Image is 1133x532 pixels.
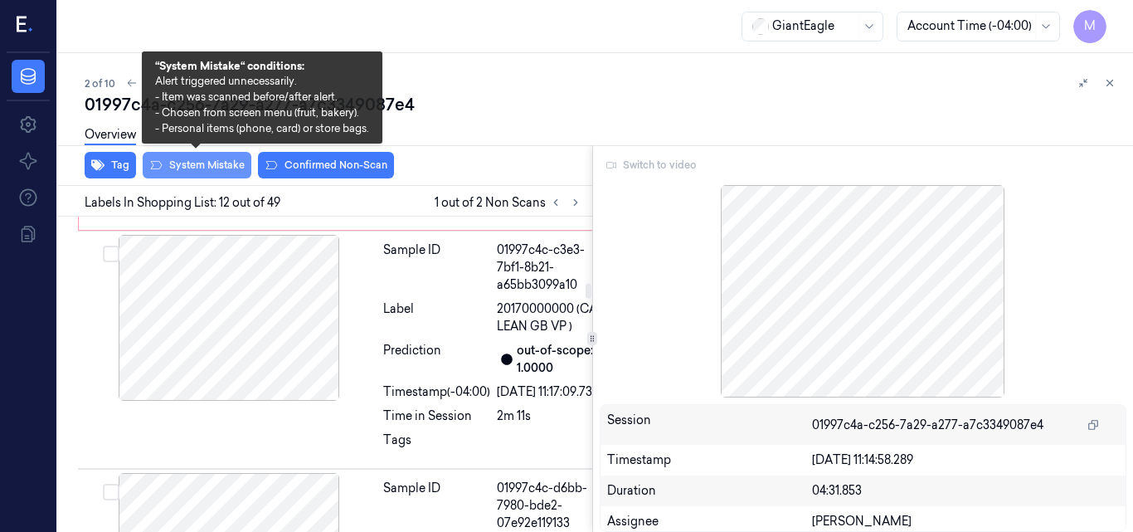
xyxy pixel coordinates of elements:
[497,408,609,425] div: 2m 11s
[812,451,1120,469] div: [DATE] 11:14:58.289
[607,451,812,469] div: Timestamp
[85,126,136,145] a: Overview
[383,242,490,294] div: Sample ID
[1073,10,1106,43] button: M
[812,513,1120,530] div: [PERSON_NAME]
[85,93,1120,116] div: 01997c4a-c256-7a29-a277-a7c3349087e4
[607,412,812,438] div: Session
[103,246,119,262] button: Select row
[383,432,490,458] div: Tags
[383,342,490,377] div: Prediction
[85,152,136,178] button: Tag
[258,152,394,178] button: Confirmed Non-Scan
[812,482,1120,500] div: 04:31.853
[607,513,812,530] div: Assignee
[497,300,609,335] span: 20170000000 (CAB LEAN GB VP )
[517,342,609,377] div: out-of-scope: 1.0000
[497,383,609,401] div: [DATE] 11:17:09.731
[103,484,119,500] button: Select row
[497,480,609,532] div: 01997c4c-d6bb-7980-bde2-07e92e119133
[85,194,280,212] span: Labels In Shopping List: 12 out of 49
[383,480,490,532] div: Sample ID
[435,193,586,212] span: 1 out of 2 Non Scans
[383,383,490,401] div: Timestamp (-04:00)
[383,300,490,335] div: Label
[812,417,1043,434] span: 01997c4a-c256-7a29-a277-a7c3349087e4
[607,482,812,500] div: Duration
[85,76,115,90] span: 2 of 10
[497,242,609,294] div: 01997c4c-c3e3-7bf1-8b21-a65bb3099a10
[143,152,251,178] button: System Mistake
[383,408,490,425] div: Time in Session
